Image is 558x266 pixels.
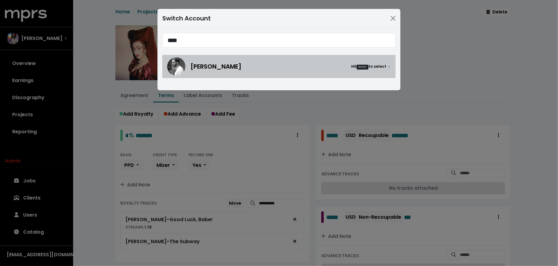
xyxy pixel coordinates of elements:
[351,64,391,70] small: Hit to select →
[162,14,211,23] div: Switch Account
[167,57,185,76] img: Alex Salibian
[357,65,369,70] kbd: Enter
[162,55,396,78] a: Alex Salibian[PERSON_NAME]HitEnterto select →
[190,62,242,71] span: [PERSON_NAME]
[388,13,398,23] button: Close
[162,33,396,48] input: Search accounts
